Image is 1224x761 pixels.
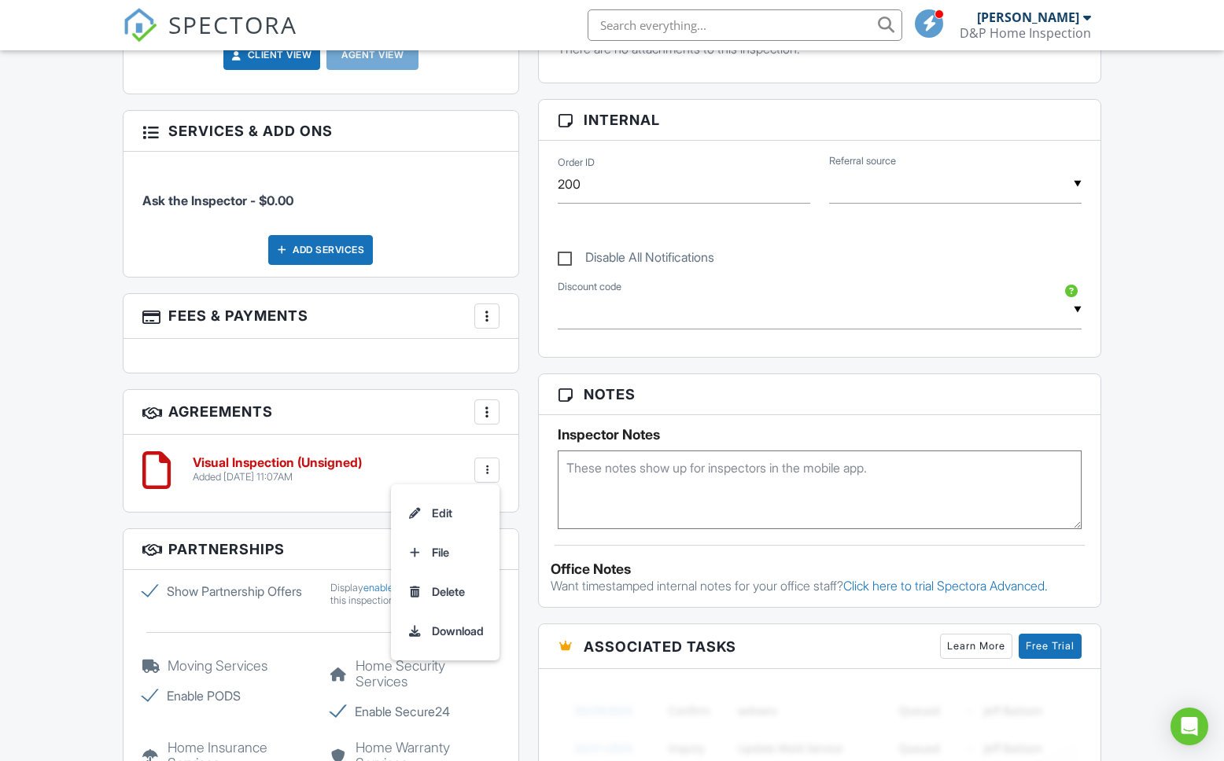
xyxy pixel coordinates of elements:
a: Edit [400,494,490,533]
div: Open Intercom Messenger [1171,708,1208,745]
label: Enable PODS [142,686,312,705]
a: Click here to trial Spectora Advanced. [843,578,1048,594]
li: Service: Ask the Inspector [142,164,500,222]
h5: Home Security Services [330,658,500,689]
span: Ask the Inspector - $0.00 [142,193,293,208]
h3: Services & Add ons [124,111,519,152]
label: Enable Secure24 [330,702,500,721]
h5: Moving Services [142,658,312,674]
a: Learn More [940,634,1012,659]
a: enabled Partnership Offers [363,582,481,594]
div: Office Notes [551,561,1089,577]
a: File [400,533,490,572]
span: SPECTORA [168,8,297,41]
h3: Internal [539,100,1100,141]
div: [PERSON_NAME] [977,9,1079,25]
h6: Visual Inspection (Unsigned) [193,456,362,470]
a: Delete [400,572,490,612]
a: Visual Inspection (Unsigned) Added [DATE] 11:07AM [193,456,362,483]
label: Disable All Notifications [558,250,714,270]
div: Display for this inspection. [330,582,500,607]
h5: Inspector Notes [558,427,1082,443]
a: Download [400,612,490,651]
a: SPECTORA [123,21,297,54]
p: Want timestamped internal notes for your office staff? [551,577,1089,594]
h3: Agreements [124,390,519,435]
a: Free Trial [1019,634,1082,659]
label: Order ID [558,155,595,169]
img: The Best Home Inspection Software - Spectora [123,8,157,42]
label: Discount code [558,280,621,294]
label: Show Partnership Offers [142,582,312,601]
div: D&P Home Inspection [960,25,1091,41]
div: Add Services [268,235,373,265]
label: Referral source [829,154,896,168]
h3: Fees & Payments [124,294,519,339]
h3: Notes [539,374,1100,415]
input: Search everything... [588,9,902,41]
span: Associated Tasks [584,636,736,657]
h3: Partnerships [124,529,519,570]
div: Added [DATE] 11:07AM [193,471,362,483]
